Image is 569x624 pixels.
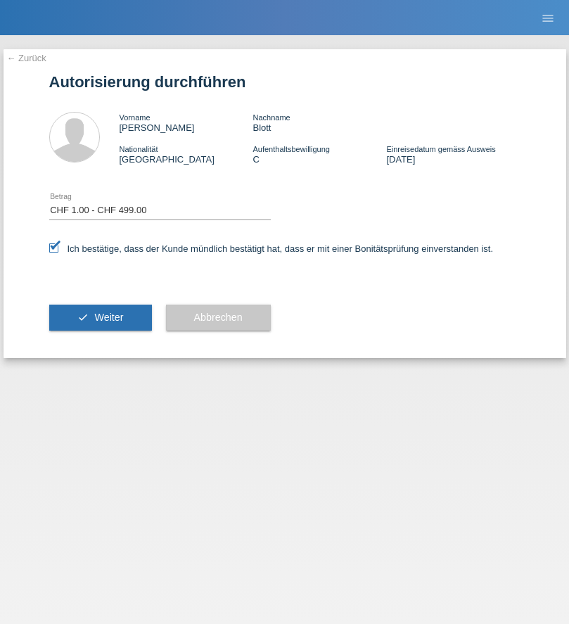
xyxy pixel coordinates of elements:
[386,145,495,153] span: Einreisedatum gemäss Ausweis
[120,113,151,122] span: Vorname
[49,305,152,331] button: check Weiter
[94,312,123,323] span: Weiter
[120,144,253,165] div: [GEOGRAPHIC_DATA]
[77,312,89,323] i: check
[194,312,243,323] span: Abbrechen
[120,145,158,153] span: Nationalität
[49,73,520,91] h1: Autorisierung durchführen
[252,113,290,122] span: Nachname
[166,305,271,331] button: Abbrechen
[534,13,562,22] a: menu
[49,243,494,254] label: Ich bestätige, dass der Kunde mündlich bestätigt hat, dass er mit einer Bonitätsprüfung einversta...
[252,144,386,165] div: C
[7,53,46,63] a: ← Zurück
[252,145,329,153] span: Aufenthaltsbewilligung
[120,112,253,133] div: [PERSON_NAME]
[386,144,520,165] div: [DATE]
[541,11,555,25] i: menu
[252,112,386,133] div: Blott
